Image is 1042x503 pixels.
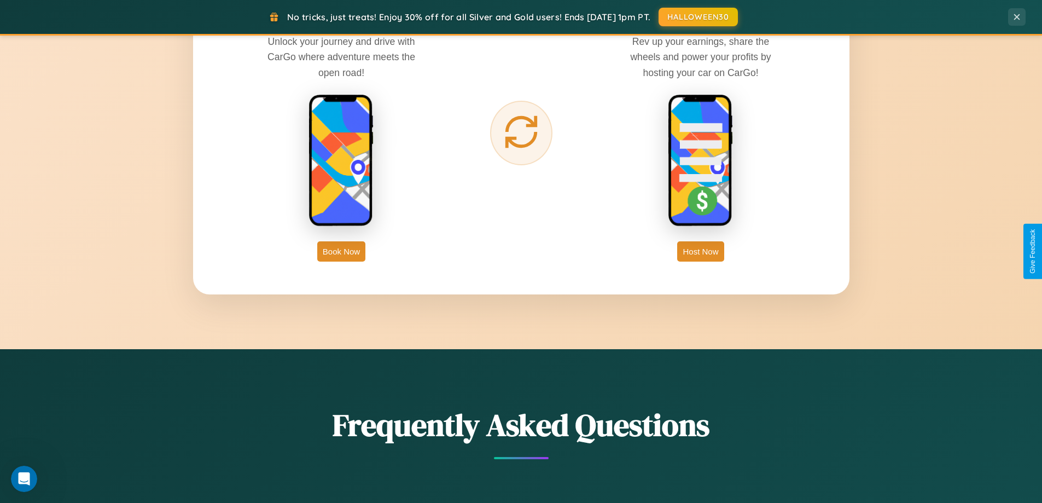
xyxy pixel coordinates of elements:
h2: Frequently Asked Questions [193,404,849,446]
p: Unlock your journey and drive with CarGo where adventure meets the open road! [259,34,423,80]
span: No tricks, just treats! Enjoy 30% off for all Silver and Gold users! Ends [DATE] 1pm PT. [287,11,650,22]
div: Give Feedback [1029,229,1037,274]
img: host phone [668,94,734,228]
button: Book Now [317,241,365,262]
p: Rev up your earnings, share the wheels and power your profits by hosting your car on CarGo! [619,34,783,80]
button: HALLOWEEN30 [659,8,738,26]
img: rent phone [308,94,374,228]
iframe: Intercom live chat [11,466,37,492]
button: Host Now [677,241,724,262]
